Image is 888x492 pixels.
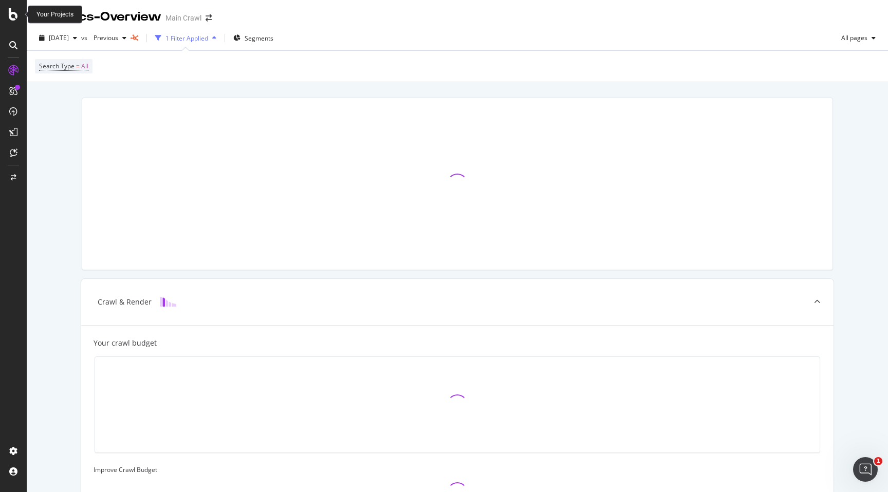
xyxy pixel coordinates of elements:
span: 1 [874,457,882,465]
span: Segments [245,34,273,43]
img: block-icon [160,297,176,307]
button: All pages [837,30,880,46]
button: Segments [229,30,277,46]
div: Your crawl budget [94,338,157,348]
span: Search Type [39,62,75,70]
div: arrow-right-arrow-left [206,14,212,22]
div: Main Crawl [165,13,201,23]
button: 1 Filter Applied [151,30,220,46]
div: Analytics - Overview [35,8,161,26]
button: [DATE] [35,30,81,46]
span: = [76,62,80,70]
span: Previous [89,33,118,42]
span: All [81,59,88,73]
div: Improve Crawl Budget [94,465,821,474]
button: Previous [89,30,131,46]
div: Crawl & Render [98,297,152,307]
span: 2025 Aug. 12th [49,33,69,42]
span: All pages [837,33,867,42]
div: Your Projects [36,10,73,19]
span: vs [81,33,89,42]
iframe: Intercom live chat [853,457,878,482]
div: 1 Filter Applied [165,34,208,43]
